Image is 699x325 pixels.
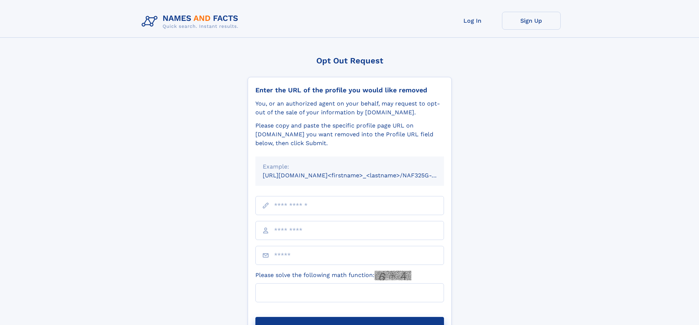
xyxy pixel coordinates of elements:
[263,172,458,179] small: [URL][DOMAIN_NAME]<firstname>_<lastname>/NAF325G-xxxxxxxx
[443,12,502,30] a: Log In
[139,12,244,32] img: Logo Names and Facts
[255,86,444,94] div: Enter the URL of the profile you would like removed
[255,121,444,148] div: Please copy and paste the specific profile page URL on [DOMAIN_NAME] you want removed into the Pr...
[502,12,561,30] a: Sign Up
[263,162,437,171] div: Example:
[255,271,411,280] label: Please solve the following math function:
[248,56,452,65] div: Opt Out Request
[255,99,444,117] div: You, or an authorized agent on your behalf, may request to opt-out of the sale of your informatio...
